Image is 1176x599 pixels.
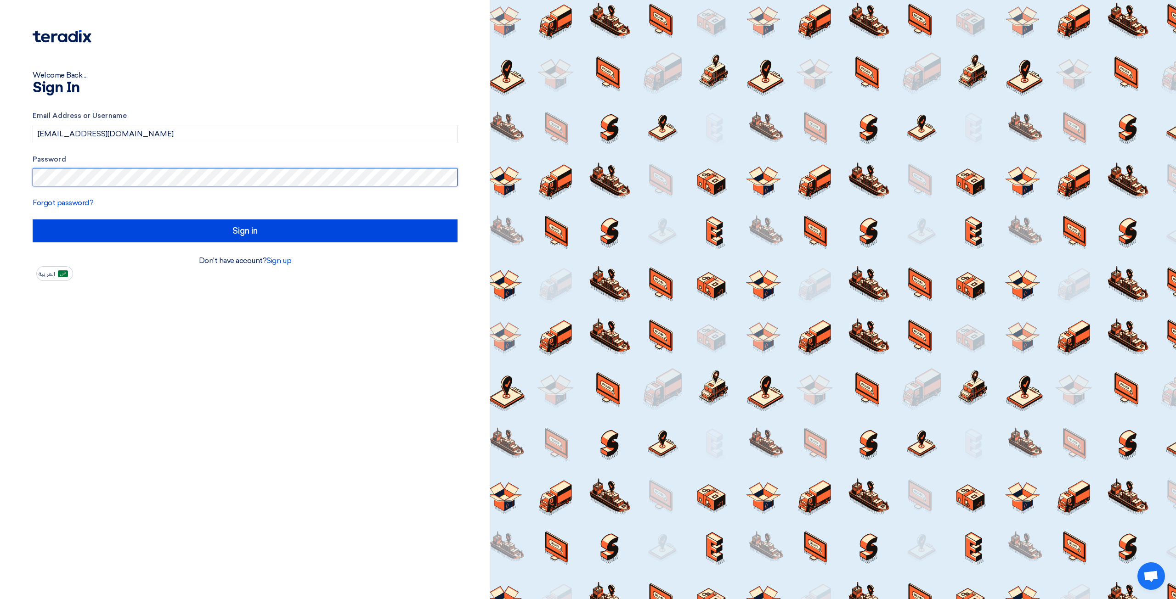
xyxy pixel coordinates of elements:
[1137,562,1165,590] a: Open chat
[33,219,458,242] input: Sign in
[39,271,55,277] span: العربية
[33,111,458,121] label: Email Address or Username
[33,81,458,95] h1: Sign In
[33,70,458,81] div: Welcome Back ...
[33,198,93,207] a: Forgot password?
[36,266,73,281] button: العربية
[33,154,458,165] label: Password
[33,255,458,266] div: Don't have account?
[33,125,458,143] input: Enter your business email or username
[58,270,68,277] img: ar-AR.png
[33,30,91,43] img: Teradix logo
[266,256,291,265] a: Sign up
